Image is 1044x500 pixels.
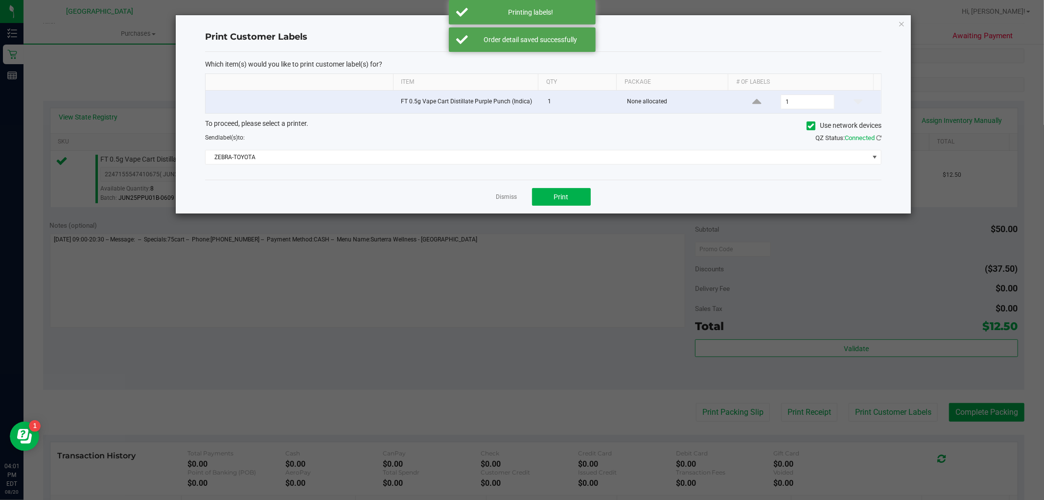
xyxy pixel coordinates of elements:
[538,74,616,91] th: Qty
[218,134,238,141] span: label(s)
[206,150,869,164] span: ZEBRA-TOYOTA
[532,188,591,206] button: Print
[473,35,588,45] div: Order detail saved successfully
[205,31,882,44] h4: Print Customer Labels
[393,74,538,91] th: Item
[616,74,728,91] th: Package
[496,193,517,201] a: Dismiss
[621,91,734,113] td: None allocated
[198,119,889,133] div: To proceed, please select a printer.
[728,74,873,91] th: # of labels
[807,120,882,131] label: Use network devices
[395,91,542,113] td: FT 0.5g Vape Cart Distillate Purple Punch (Indica)
[10,422,39,451] iframe: Resource center
[205,60,882,69] p: Which item(s) would you like to print customer label(s) for?
[29,420,41,432] iframe: Resource center unread badge
[205,134,245,141] span: Send to:
[815,134,882,142] span: QZ Status:
[554,193,569,201] span: Print
[542,91,621,113] td: 1
[845,134,875,142] span: Connected
[473,7,588,17] div: Printing labels!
